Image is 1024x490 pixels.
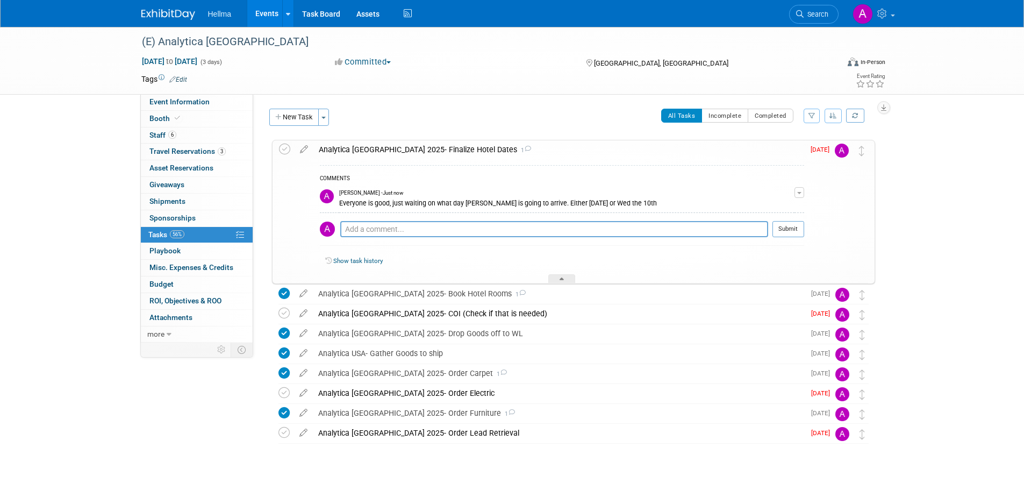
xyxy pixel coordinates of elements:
a: edit [294,329,313,338]
a: Search [789,5,839,24]
img: Amanda Moreno [320,222,335,237]
img: Amanda Moreno [835,328,849,342]
button: All Tasks [661,109,703,123]
div: In-Person [860,58,885,66]
a: Sponsorships [141,210,253,226]
span: 1 [501,410,515,417]
a: Event Information [141,94,253,110]
span: 3 [218,147,226,155]
span: Sponsorships [149,214,196,222]
span: 56% [170,230,184,238]
span: [DATE] [811,146,835,153]
img: Amanda Moreno [835,387,849,401]
a: more [141,326,253,343]
span: Misc. Expenses & Credits [149,263,233,272]
span: (3 days) [199,59,222,66]
img: Amanda Moreno [835,288,849,302]
span: ROI, Objectives & ROO [149,296,221,305]
img: Amanda Moreno [835,427,849,441]
button: Completed [748,109,793,123]
div: Analytica [GEOGRAPHIC_DATA] 2025- Order Furniture [313,404,805,422]
img: Format-Inperson.png [848,58,858,66]
img: Amanda Moreno [853,4,873,24]
a: edit [294,388,313,398]
div: Analytica [GEOGRAPHIC_DATA] 2025- Drop Goods off to WL [313,324,805,343]
i: Move task [860,310,865,320]
img: Amanda Moreno [835,347,849,361]
span: Hellma [208,10,232,18]
span: 6 [168,131,176,139]
span: [DATE] [811,290,835,297]
span: [GEOGRAPHIC_DATA], [GEOGRAPHIC_DATA] [594,59,728,67]
a: edit [294,349,313,358]
img: Amanda Moreno [835,308,849,322]
div: Analytica [GEOGRAPHIC_DATA] 2025- Order Lead Retrieval [313,424,805,442]
div: Analytica [GEOGRAPHIC_DATA] 2025- Finalize Hotel Dates [313,140,804,159]
a: Asset Reservations [141,160,253,176]
i: Booth reservation complete [175,115,180,121]
span: [DATE] [DATE] [141,56,198,66]
span: Attachments [149,313,192,322]
a: Edit [169,76,187,83]
span: Giveaways [149,180,184,189]
i: Move task [860,330,865,340]
i: Move task [859,146,864,156]
span: Playbook [149,246,181,255]
img: Amanda Moreno [835,144,849,158]
span: 1 [512,291,526,298]
span: Staff [149,131,176,139]
img: Amanda Moreno [835,367,849,381]
i: Move task [860,350,865,360]
img: Amanda Moreno [835,407,849,421]
span: [DATE] [811,389,835,397]
div: Analytica [GEOGRAPHIC_DATA] 2025- Order Carpet [313,364,805,382]
i: Move task [860,409,865,420]
span: 1 [493,371,507,378]
div: Analytica [GEOGRAPHIC_DATA] 2025- COI (Check if that is needed) [313,304,805,323]
a: edit [295,145,313,154]
span: Shipments [149,197,185,205]
a: Shipments [141,194,253,210]
span: 1 [517,147,531,154]
div: Everyone is good, just waiting on what day [PERSON_NAME] is going to arrive. Either [DATE] or Wed... [339,197,794,208]
td: Toggle Event Tabs [231,343,253,357]
a: Staff6 [141,127,253,144]
a: Tasks56% [141,227,253,243]
a: Refresh [846,109,864,123]
a: Budget [141,276,253,293]
button: New Task [269,109,319,126]
span: Search [804,10,828,18]
a: ROI, Objectives & ROO [141,293,253,309]
img: Amanda Moreno [320,189,334,203]
img: ExhibitDay [141,9,195,20]
a: Misc. Expenses & Credits [141,260,253,276]
a: Attachments [141,310,253,326]
span: to [164,57,175,66]
span: [DATE] [811,350,835,357]
div: Analytica [GEOGRAPHIC_DATA] 2025- Order Electric [313,384,805,402]
button: Incomplete [701,109,748,123]
span: [DATE] [811,370,835,377]
a: Booth [141,111,253,127]
div: Analytica USA- Gather Goods to ship [313,344,805,363]
span: [DATE] [811,409,835,417]
a: Travel Reservations3 [141,144,253,160]
td: Personalize Event Tab Strip [212,343,231,357]
span: [PERSON_NAME] - Just now [339,189,403,197]
a: edit [294,289,313,299]
a: Show task history [333,257,383,265]
span: Tasks [148,230,184,239]
span: more [147,330,164,338]
a: edit [294,428,313,438]
span: [DATE] [811,429,835,437]
div: (E) Analytica [GEOGRAPHIC_DATA] [138,32,822,52]
button: Committed [331,56,395,68]
a: edit [294,309,313,318]
span: [DATE] [811,330,835,337]
span: Travel Reservations [149,147,226,155]
span: Budget [149,280,174,288]
button: Submit [772,221,804,237]
div: Event Rating [856,74,885,79]
span: Asset Reservations [149,164,213,172]
div: Analytica [GEOGRAPHIC_DATA] 2025- Book Hotel Rooms [313,285,805,303]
